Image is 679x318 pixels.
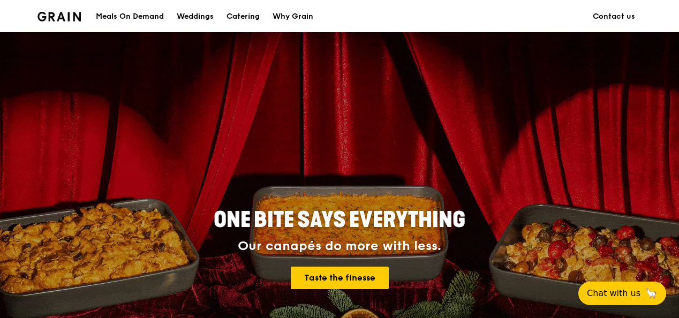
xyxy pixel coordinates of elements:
span: ONE BITE SAYS EVERYTHING [214,207,465,233]
span: 🦙 [645,287,658,300]
img: Grain [37,12,81,21]
a: Contact us [586,1,642,33]
a: Catering [220,1,266,33]
button: Chat with us🦙 [578,282,666,305]
a: Taste the finesse [291,267,389,289]
span: Chat with us [587,287,640,300]
a: Why Grain [266,1,320,33]
div: Why Grain [273,1,313,33]
a: Weddings [170,1,220,33]
div: Catering [227,1,260,33]
div: Our canapés do more with less. [147,239,532,254]
div: Weddings [177,1,214,33]
div: Meals On Demand [96,1,164,33]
